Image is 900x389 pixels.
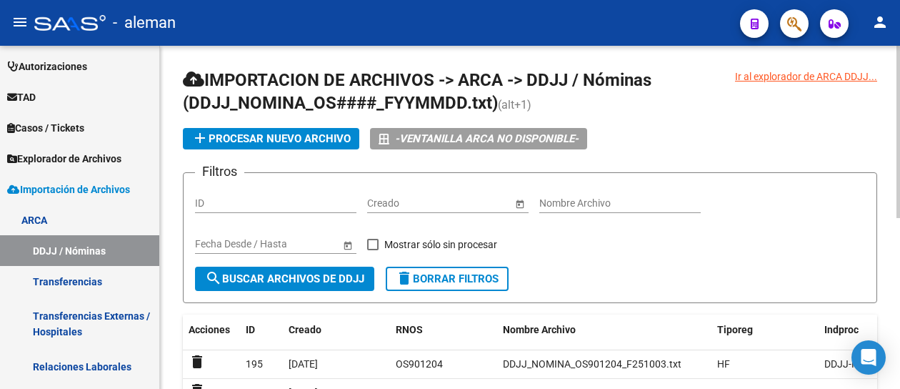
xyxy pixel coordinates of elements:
[195,162,244,182] h3: Filtros
[191,132,351,145] span: Procesar nuevo archivo
[367,197,419,210] input: Fecha inicio
[503,358,681,370] span: DDJJ_NOMINA_OS901204_F251003.txt
[370,128,587,149] button: -VENTANILLA ARCA NO DISPONIBLE-
[289,324,321,335] span: Creado
[395,128,579,149] i: -VENTANILLA ARCA NO DISPONIBLE-
[7,182,130,197] span: Importación de Archivos
[289,358,318,370] span: [DATE]
[11,14,29,31] mat-icon: menu
[195,238,247,250] input: Fecha inicio
[824,358,896,370] span: DDJJ-NOMINAS
[340,237,355,252] button: Open calendar
[396,270,413,287] mat-icon: delete
[205,272,364,285] span: Buscar Archivos de DDJJ
[711,315,819,345] datatable-header-cell: Tiporeg
[396,324,423,335] span: RNOS
[191,129,209,147] mat-icon: add
[851,340,886,375] div: Open Intercom Messenger
[7,120,84,136] span: Casos / Tickets
[113,7,176,39] span: - aleman
[512,196,527,211] button: Open calendar
[735,69,877,84] div: Ir al explorador de ARCA DDJJ...
[396,272,499,285] span: Borrar Filtros
[246,324,255,335] span: ID
[189,324,230,335] span: Acciones
[246,358,263,370] span: 195
[183,70,651,113] span: IMPORTACION DE ARCHIVOS -> ARCA -> DDJJ / Nóminas (DDJJ_NOMINA_OS####_FYYMMDD.txt)
[824,324,859,335] span: Indproc
[283,315,390,345] datatable-header-cell: Creado
[717,324,753,335] span: Tiporeg
[390,315,497,345] datatable-header-cell: RNOS
[871,14,889,31] mat-icon: person
[7,89,36,105] span: TAD
[396,358,443,370] span: OS901204
[503,324,576,335] span: Nombre Archivo
[386,267,509,291] button: Borrar Filtros
[205,270,222,287] mat-icon: search
[183,128,359,149] button: Procesar nuevo archivo
[240,315,283,345] datatable-header-cell: ID
[189,353,206,370] mat-icon: delete
[7,151,121,167] span: Explorador de Archivos
[384,236,497,253] span: Mostrar sólo sin procesar
[498,98,531,112] span: (alt+1)
[7,59,87,74] span: Autorizaciones
[195,267,374,291] button: Buscar Archivos de DDJJ
[183,315,240,345] datatable-header-cell: Acciones
[717,358,730,370] span: HF
[497,315,711,345] datatable-header-cell: Nombre Archivo
[431,197,501,210] input: Fecha fin
[259,238,329,250] input: Fecha fin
